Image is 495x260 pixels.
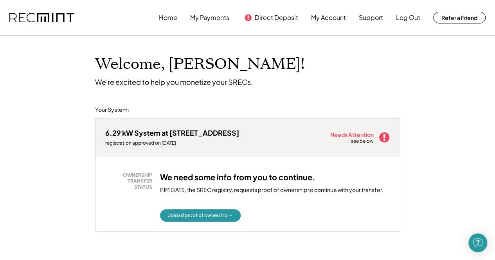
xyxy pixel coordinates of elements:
div: 6.29 kW System at [STREET_ADDRESS] [105,128,239,137]
div: PJM GATS, the SREC registry, requests proof of ownership to continue with your transfer. [160,186,383,198]
button: Home [159,10,177,25]
div: OWNERSHIP TRANSFER STATUS [109,172,152,190]
div: zqrj8veb - VA Distributed [95,232,122,235]
button: Refer a Friend [433,12,486,23]
button: My Payments [190,10,229,25]
h1: Welcome, [PERSON_NAME]! [95,55,305,74]
div: registration approved on [DATE] [105,140,239,146]
div: Your System: [95,106,129,114]
div: Open Intercom Messenger [468,233,487,252]
button: Direct Deposit [255,10,298,25]
button: Log Out [396,10,420,25]
div: see below [351,138,374,145]
button: Support [359,10,383,25]
img: recmint-logotype%403x.png [9,13,74,23]
h3: We need some info from you to continue. [160,172,315,182]
button: Upload proof of ownership → [160,209,241,222]
div: We're excited to help you monetize your SRECs. [95,77,253,86]
div: Needs Attention [330,132,374,137]
button: My Account [311,10,346,25]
